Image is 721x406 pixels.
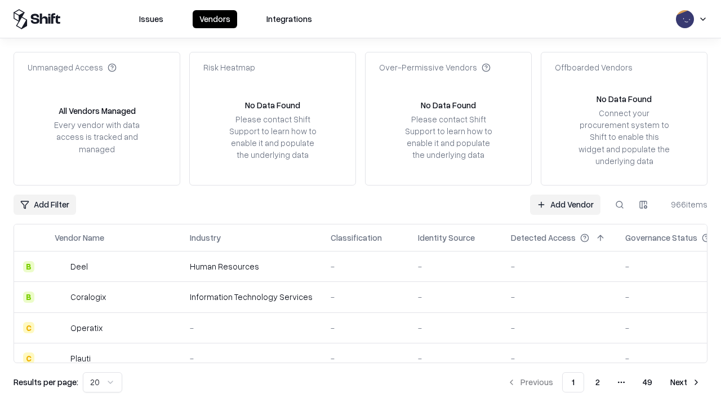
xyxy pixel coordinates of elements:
[59,105,136,117] div: All Vendors Managed
[418,291,493,303] div: -
[190,291,313,303] div: Information Technology Services
[203,61,255,73] div: Risk Heatmap
[190,352,313,364] div: -
[625,232,697,244] div: Governance Status
[260,10,319,28] button: Integrations
[70,261,88,272] div: Deel
[530,195,600,215] a: Add Vendor
[55,352,66,364] img: Plauti
[331,291,400,303] div: -
[331,261,400,272] div: -
[23,261,34,272] div: B
[511,261,607,272] div: -
[562,372,584,392] button: 1
[23,322,34,333] div: C
[70,291,106,303] div: Coralogix
[418,261,493,272] div: -
[379,61,491,73] div: Over-Permissive Vendors
[23,352,34,364] div: C
[70,322,103,334] div: Operatix
[634,372,661,392] button: 49
[23,292,34,303] div: B
[511,322,607,334] div: -
[597,93,652,105] div: No Data Found
[50,119,144,155] div: Every vendor with data access is tracked and managed
[55,232,104,244] div: Vendor Name
[190,261,313,272] div: Human Resources
[500,372,707,392] nav: pagination
[14,376,78,388] p: Results per page:
[418,232,475,244] div: Identity Source
[586,372,609,392] button: 2
[418,322,493,334] div: -
[331,232,382,244] div: Classification
[418,352,493,364] div: -
[402,113,495,161] div: Please contact Shift Support to learn how to enable it and populate the underlying data
[331,352,400,364] div: -
[245,99,300,111] div: No Data Found
[190,322,313,334] div: -
[55,261,66,272] img: Deel
[511,291,607,303] div: -
[55,292,66,303] img: Coralogix
[226,113,319,161] div: Please contact Shift Support to learn how to enable it and populate the underlying data
[511,352,607,364] div: -
[132,10,170,28] button: Issues
[14,195,76,215] button: Add Filter
[190,232,221,244] div: Industry
[664,372,707,392] button: Next
[70,352,91,364] div: Plauti
[511,232,576,244] div: Detected Access
[331,322,400,334] div: -
[555,61,633,73] div: Offboarded Vendors
[662,198,707,210] div: 966 items
[577,107,671,167] div: Connect your procurement system to Shift to enable this widget and populate the underlying data
[55,322,66,333] img: Operatix
[421,99,476,111] div: No Data Found
[193,10,237,28] button: Vendors
[28,61,117,73] div: Unmanaged Access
